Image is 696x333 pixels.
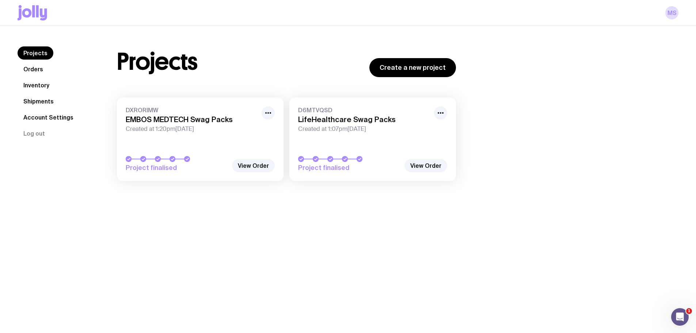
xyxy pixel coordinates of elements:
span: DXRORIMW [126,106,257,114]
a: D6MTVQSDLifeHealthcare Swag PacksCreated at 1:07pm[DATE]Project finalised [289,98,456,181]
a: Account Settings [18,111,79,124]
iframe: Intercom live chat [671,308,689,326]
h1: Projects [117,50,198,73]
a: View Order [232,159,275,172]
a: Shipments [18,95,60,108]
span: Created at 1:07pm[DATE] [298,125,430,133]
span: Project finalised [298,163,400,172]
a: Inventory [18,79,55,92]
h3: EMBOS MEDTECH Swag Packs [126,115,257,124]
a: MS [665,6,678,19]
a: Projects [18,46,53,60]
span: Created at 1:20pm[DATE] [126,125,257,133]
a: View Order [404,159,447,172]
a: DXRORIMWEMBOS MEDTECH Swag PacksCreated at 1:20pm[DATE]Project finalised [117,98,284,181]
span: D6MTVQSD [298,106,430,114]
span: 1 [686,308,692,314]
h3: LifeHealthcare Swag Packs [298,115,430,124]
span: Project finalised [126,163,228,172]
a: Create a new project [369,58,456,77]
a: Orders [18,63,49,76]
button: Log out [18,127,51,140]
